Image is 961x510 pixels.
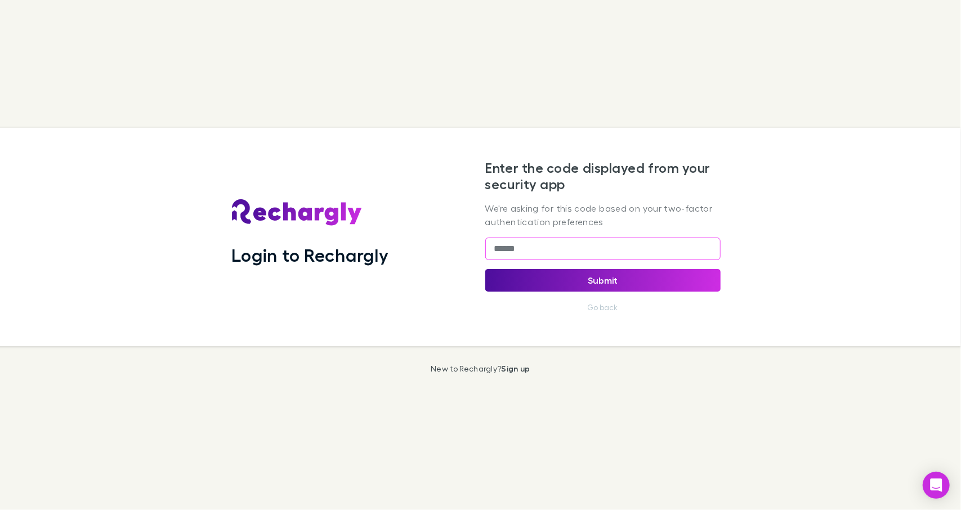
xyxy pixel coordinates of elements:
[923,472,950,499] div: Open Intercom Messenger
[232,199,363,226] img: Rechargly's Logo
[581,301,625,314] button: Go back
[232,244,389,266] h1: Login to Rechargly
[485,269,721,292] button: Submit
[485,202,721,229] p: We're asking for this code based on your two-factor authentication preferences
[502,364,530,373] a: Sign up
[431,364,530,373] p: New to Rechargly?
[485,160,721,193] h2: Enter the code displayed from your security app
